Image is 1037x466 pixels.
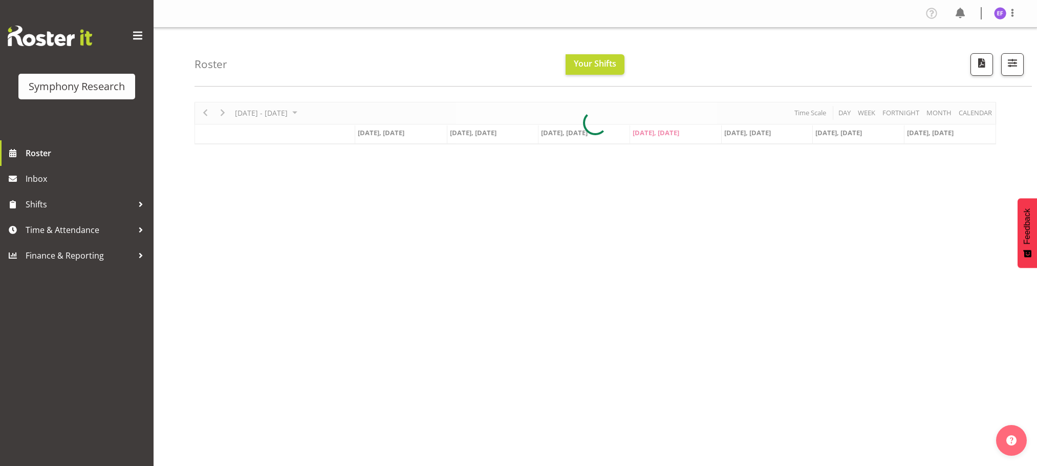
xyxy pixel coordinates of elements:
[195,58,227,70] h4: Roster
[1001,53,1024,76] button: Filter Shifts
[994,7,1006,19] img: edmond-fernandez1860.jpg
[26,145,148,161] span: Roster
[26,171,148,186] span: Inbox
[1018,198,1037,268] button: Feedback - Show survey
[29,79,125,94] div: Symphony Research
[574,58,616,69] span: Your Shifts
[8,26,92,46] img: Rosterit website logo
[1006,435,1017,446] img: help-xxl-2.png
[26,197,133,212] span: Shifts
[1023,208,1032,244] span: Feedback
[26,248,133,263] span: Finance & Reporting
[26,222,133,238] span: Time & Attendance
[566,54,624,75] button: Your Shifts
[970,53,993,76] button: Download a PDF of the roster according to the set date range.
